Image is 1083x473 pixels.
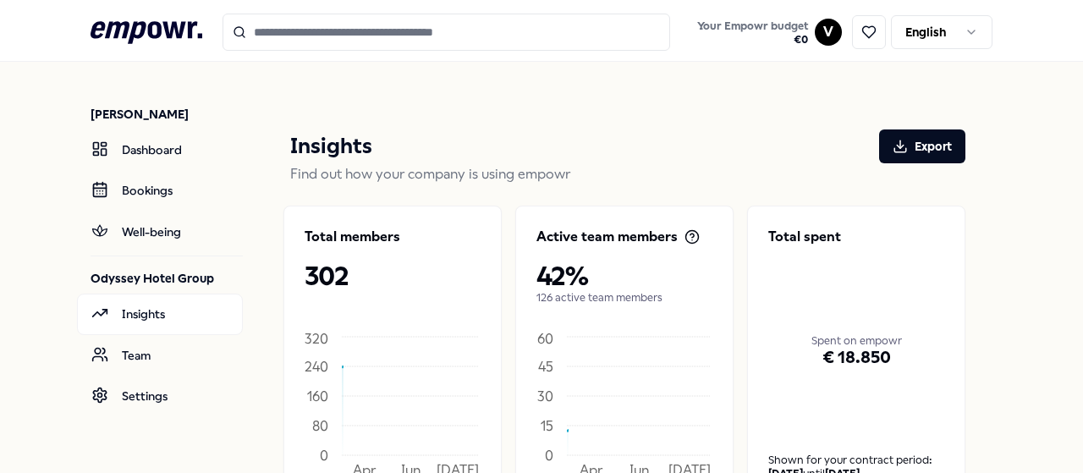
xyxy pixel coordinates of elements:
p: Find out how your company is using empowr [290,163,966,185]
button: V [815,19,842,46]
tspan: 320 [305,331,328,347]
p: Total spent [768,227,944,247]
a: Well-being [77,212,243,252]
button: Your Empowr budget€0 [694,16,811,50]
a: Team [77,335,243,376]
tspan: 80 [312,417,328,433]
tspan: 0 [545,447,553,463]
tspan: 240 [305,358,328,374]
p: Odyssey Hotel Group [91,270,243,287]
div: € 18.850 [768,301,944,415]
p: Total members [305,227,400,247]
tspan: 0 [320,447,328,463]
tspan: 30 [537,388,553,404]
button: Export [879,129,965,163]
input: Search for products, categories or subcategories [223,14,671,51]
p: 126 active team members [536,291,712,305]
tspan: 15 [541,417,553,433]
p: [PERSON_NAME] [91,106,243,123]
p: 42% [536,261,712,291]
p: Insights [290,129,372,163]
a: Your Empowr budget€0 [690,14,815,50]
div: Spent on empowr [768,267,944,415]
a: Dashboard [77,129,243,170]
tspan: 45 [538,358,553,374]
tspan: 160 [307,388,328,404]
span: Your Empowr budget [697,19,808,33]
span: € 0 [697,33,808,47]
p: 302 [305,261,481,291]
tspan: 60 [537,331,553,347]
a: Insights [77,294,243,334]
a: Settings [77,376,243,416]
p: Active team members [536,227,678,247]
p: Shown for your contract period: [768,454,944,467]
a: Bookings [77,170,243,211]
